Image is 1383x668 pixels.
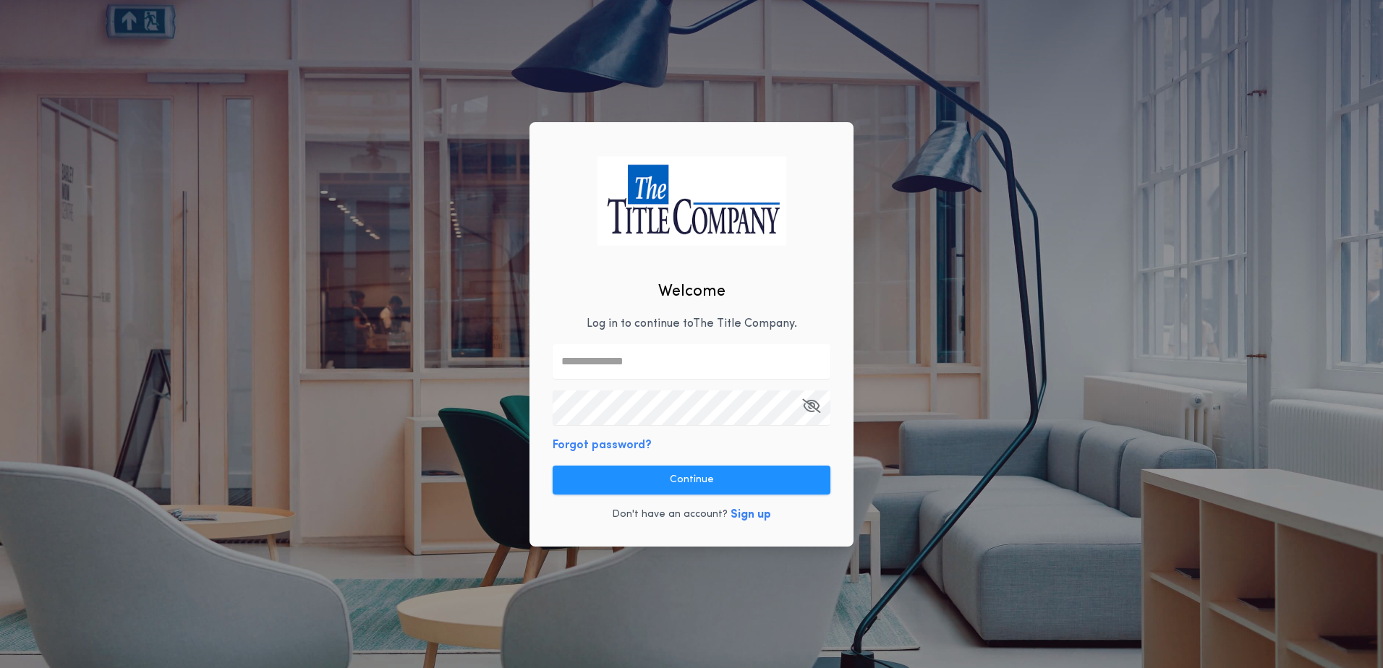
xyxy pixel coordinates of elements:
button: Sign up [731,506,771,523]
img: logo [597,156,786,245]
p: Don't have an account? [612,508,728,522]
button: Forgot password? [553,437,652,454]
button: Continue [553,466,830,494]
p: Log in to continue to The Title Company . [587,315,797,333]
h2: Welcome [658,280,725,304]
